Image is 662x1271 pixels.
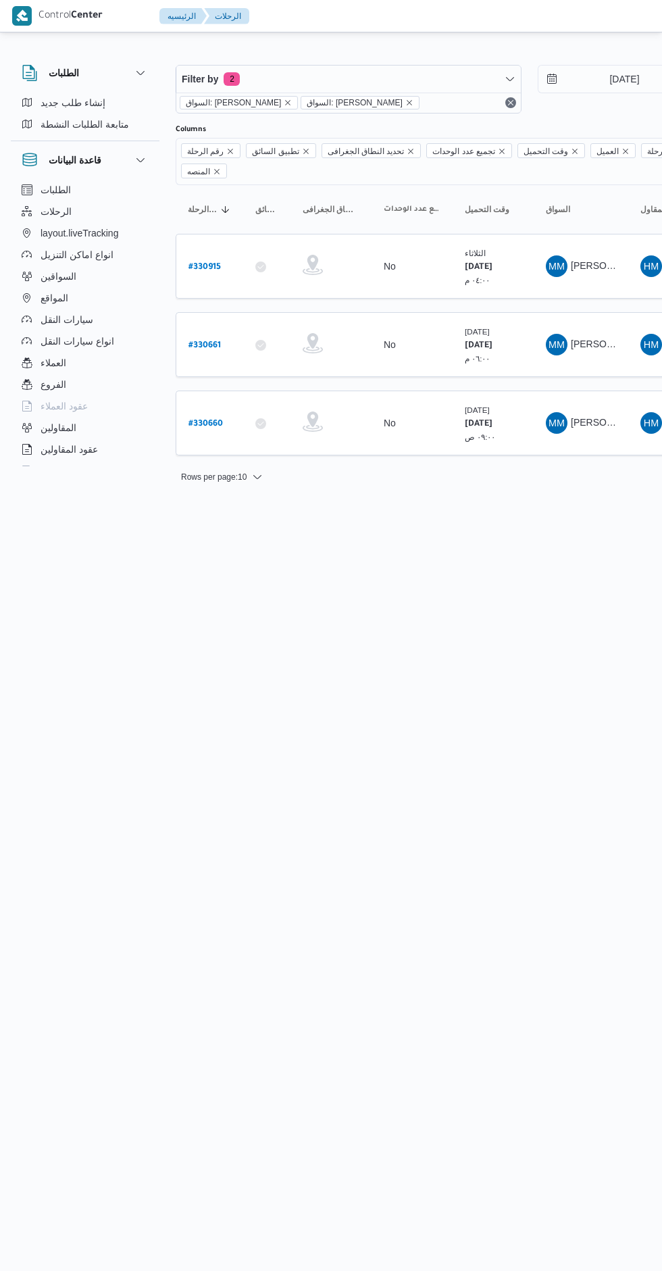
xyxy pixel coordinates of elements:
button: إنشاء طلب جديد [16,92,154,114]
b: [DATE] [465,341,492,351]
small: ٠٦:٠٠ م [465,354,490,363]
div: Hana Mjada Rais Ahmad [640,334,662,355]
img: X8yXhbKr1z7QwAAAABJRU5ErkJggg== [12,6,32,26]
button: السواقين [16,266,154,287]
svg: Sorted in descending order [220,204,231,215]
button: remove selected entity [405,99,413,107]
div: Hana Mjada Rais Ahmad [640,412,662,434]
span: HM [644,412,659,434]
span: السواق: [PERSON_NAME] [186,97,281,109]
span: السواق [546,204,570,215]
b: [DATE] [465,263,492,272]
button: الطلبات [22,65,149,81]
span: تحديد النطاق الجغرافى [322,143,422,158]
span: المنصه [181,164,227,178]
span: إنشاء طلب جديد [41,95,105,111]
span: وقت التحميل [517,143,585,158]
button: Rows per page:10 [176,469,268,485]
span: المواقع [41,290,68,306]
b: Center [71,11,103,22]
button: اجهزة التليفون [16,460,154,482]
span: تطبيق السائق [252,144,299,159]
span: انواع اماكن التنزيل [41,247,113,263]
button: Remove [503,95,519,111]
span: العميل [590,143,636,158]
button: وقت التحميل [459,199,527,220]
b: # 330660 [188,420,223,429]
small: [DATE] [465,405,490,414]
button: العملاء [16,352,154,374]
span: تحديد النطاق الجغرافى [303,204,359,215]
button: عقود المقاولين [16,439,154,460]
span: layout.liveTracking [41,225,118,241]
span: السواقين [41,268,76,284]
span: الطلبات [41,182,71,198]
span: وقت التحميل [465,204,509,215]
span: Rows per page : 10 [181,469,247,485]
button: الطلبات [16,179,154,201]
span: وقت التحميل [524,144,568,159]
button: الفروع [16,374,154,395]
button: Remove رقم الرحلة from selection in this group [226,147,234,155]
button: رقم الرحلةSorted in descending order [182,199,236,220]
div: Muhammad Marawan Diab [546,412,567,434]
button: المقاولين [16,417,154,439]
a: #330660 [188,414,223,432]
button: تطبيق السائق [250,199,284,220]
span: [PERSON_NAME] [571,339,648,349]
span: تطبيق السائق [255,204,278,215]
button: تحديد النطاق الجغرافى [297,199,365,220]
span: المقاولين [41,420,76,436]
button: الرحلات [16,201,154,222]
h3: قاعدة البيانات [49,152,101,168]
b: [DATE] [465,420,492,429]
span: العميل [596,144,619,159]
span: تجميع عدد الوحدات [384,204,440,215]
small: ٠٤:٠٠ م [465,276,490,284]
small: الثلاثاء [465,249,486,257]
span: عقود العملاء [41,398,88,414]
div: Muhammad Marawan Diab [546,255,567,277]
button: السواق [540,199,621,220]
a: #330661 [188,336,221,354]
button: layout.liveTracking [16,222,154,244]
span: رقم الرحلة [181,143,240,158]
button: انواع اماكن التنزيل [16,244,154,266]
button: Remove تطبيق السائق from selection in this group [302,147,310,155]
span: العملاء [41,355,66,371]
div: Hana Mjada Rais Ahmad [640,255,662,277]
span: اجهزة التليفون [41,463,97,479]
span: MM [549,412,565,434]
button: Remove تجميع عدد الوحدات from selection in this group [498,147,506,155]
span: تجميع عدد الوحدات [426,143,512,158]
button: الرحلات [204,8,249,24]
span: 2 active filters [224,72,240,86]
a: #330915 [188,257,221,276]
span: تطبيق السائق [246,143,315,158]
span: MM [549,334,565,355]
span: تجميع عدد الوحدات [432,144,495,159]
span: انواع سيارات النقل [41,333,114,349]
button: انواع سيارات النقل [16,330,154,352]
div: Muhammad Marawan Diab [546,334,567,355]
span: السواق: محمد مروان دياب [180,96,298,109]
button: Remove المنصه from selection in this group [213,168,221,176]
span: MM [549,255,565,277]
span: سيارات النقل [41,311,93,328]
b: # 330661 [188,341,221,351]
button: Remove تحديد النطاق الجغرافى from selection in this group [407,147,415,155]
span: HM [644,334,659,355]
span: HM [644,255,659,277]
label: Columns [176,124,206,135]
span: الرحلات [41,203,72,220]
button: متابعة الطلبات النشطة [16,114,154,135]
span: متابعة الطلبات النشطة [41,116,129,132]
button: الرئيسيه [159,8,207,24]
span: عقود المقاولين [41,441,98,457]
b: # 330915 [188,263,221,272]
button: remove selected entity [284,99,292,107]
h3: الطلبات [49,65,79,81]
button: Remove العميل from selection in this group [621,147,630,155]
span: [PERSON_NAME] [571,260,648,271]
span: رقم الرحلة [187,144,224,159]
